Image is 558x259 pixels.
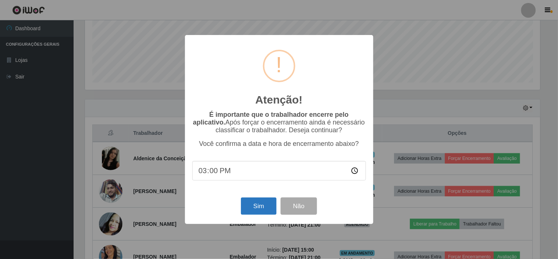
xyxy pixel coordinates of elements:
[192,140,366,148] p: Você confirma a data e hora de encerramento abaixo?
[193,111,349,126] b: É importante que o trabalhador encerre pelo aplicativo.
[192,111,366,134] p: Após forçar o encerramento ainda é necessário classificar o trabalhador. Deseja continuar?
[281,197,317,215] button: Não
[255,93,302,106] h2: Atenção!
[241,197,277,215] button: Sim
